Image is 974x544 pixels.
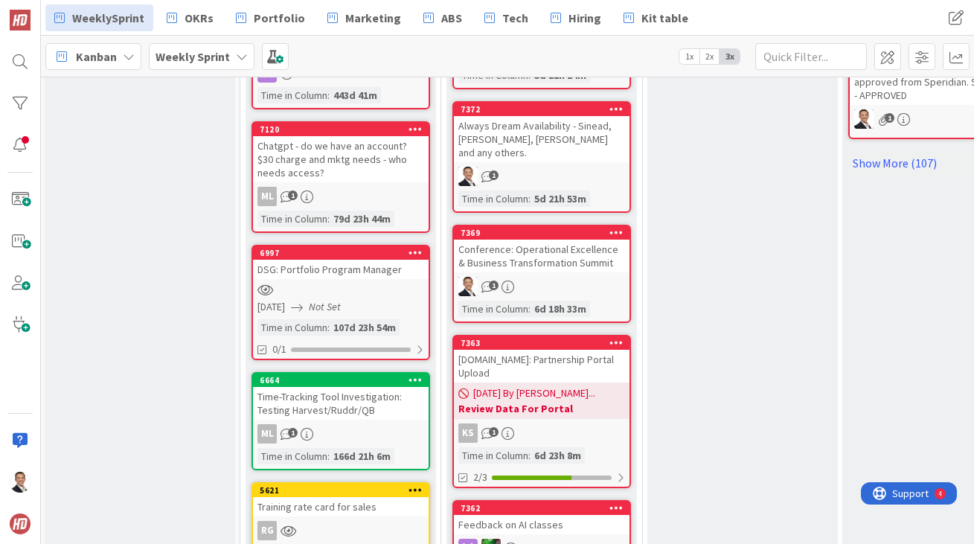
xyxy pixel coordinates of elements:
span: 1 [885,113,894,123]
div: 6d 23h 8m [531,447,585,464]
div: 4 [77,6,81,18]
div: ML [257,424,277,444]
img: Visit kanbanzone.com [10,10,31,31]
div: Time in Column [257,211,327,227]
div: 7363 [461,338,629,348]
span: : [327,87,330,103]
div: 7362Feedback on AI classes [454,502,629,534]
a: OKRs [158,4,222,31]
div: 107d 23h 54m [330,319,400,336]
span: 1 [288,428,298,438]
div: Feedback on AI classes [454,515,629,534]
span: : [327,319,330,336]
span: 1 [489,170,499,180]
div: 5d 21h 53m [531,191,590,207]
div: 6997DSG: Portfolio Program Manager [253,246,429,279]
span: [DATE] [257,299,285,315]
div: 6997 [253,246,429,260]
div: [DOMAIN_NAME]: Partnership Portal Upload [454,350,629,383]
div: 7369 [461,228,629,238]
a: 7369Conference: Operational Excellence & Business Transformation SummitSLTime in Column:6d 18h 33m [452,225,631,323]
span: : [528,191,531,207]
div: Training rate card for sales [253,497,429,516]
img: avatar [10,513,31,534]
div: 5621 [253,484,429,497]
div: Time in Column [458,447,528,464]
div: 443d 41m [330,87,381,103]
div: RG [253,521,429,540]
b: Weekly Sprint [156,49,230,64]
div: 7372 [461,104,629,115]
div: Conference: Operational Excellence & Business Transformation Summit [454,240,629,272]
a: 7372Always Dream Availability - Sinead, [PERSON_NAME], [PERSON_NAME] and any others.SLTime in Col... [452,101,631,213]
span: Kanban [76,48,117,65]
span: [DATE] By [PERSON_NAME]... [473,385,595,401]
div: 5621 [260,485,429,496]
span: 1 [489,281,499,290]
img: SL [458,277,478,296]
div: 7120 [260,124,429,135]
div: SL [454,277,629,296]
span: Hiring [568,9,601,27]
span: Portfolio [254,9,305,27]
span: Support [31,2,68,20]
div: 7363[DOMAIN_NAME]: Partnership Portal Upload [454,336,629,383]
div: DSG: Portfolio Program Manager [253,260,429,279]
input: Quick Filter... [755,43,867,70]
div: 7362 [454,502,629,515]
div: RG [257,521,277,540]
span: : [528,447,531,464]
a: Hiring [542,4,610,31]
div: Time in Column [257,319,327,336]
span: 1x [679,49,699,64]
span: : [327,211,330,227]
span: : [528,301,531,317]
div: 7120 [253,123,429,136]
div: 7362 [461,503,629,513]
span: 0/1 [272,342,286,357]
div: 7369Conference: Operational Excellence & Business Transformation Summit [454,226,629,272]
div: ML [253,424,429,444]
span: 1 [288,191,298,200]
a: 7120Chatgpt - do we have an account? $30 charge and mktg needs - who needs access?MLTime in Colum... [251,121,430,233]
div: ML [257,187,277,206]
div: 7372 [454,103,629,116]
div: 6664Time-Tracking Tool Investigation: Testing Harvest/Ruddr/QB [253,374,429,420]
div: 7369 [454,226,629,240]
div: Chatgpt - do we have an account? $30 charge and mktg needs - who needs access? [253,136,429,182]
div: Time in Column [257,87,327,103]
div: 5621Training rate card for sales [253,484,429,516]
div: 79d 23h 44m [330,211,394,227]
a: Marketing [318,4,410,31]
i: Not Set [309,300,341,313]
a: Kit table [615,4,697,31]
span: : [327,448,330,464]
div: KS [454,423,629,443]
a: 7363[DOMAIN_NAME]: Partnership Portal Upload[DATE] By [PERSON_NAME]...Review Data For PortalKSTim... [452,335,631,488]
a: WeeklySprint [45,4,153,31]
div: Time in Column [257,448,327,464]
div: 6664 [260,375,429,385]
div: SL [454,167,629,186]
div: 166d 21h 6m [330,448,394,464]
span: Kit table [641,9,688,27]
span: 2/3 [473,470,487,485]
div: Time in Column [458,301,528,317]
span: ABS [441,9,462,27]
span: Tech [502,9,528,27]
span: OKRs [185,9,214,27]
img: SL [10,472,31,493]
span: WeeklySprint [72,9,144,27]
div: KS [458,423,478,443]
div: Time in Column [458,191,528,207]
a: Tech [475,4,537,31]
div: 6d 18h 33m [531,301,590,317]
a: 6997DSG: Portfolio Program Manager[DATE]Not SetTime in Column:107d 23h 54m0/1 [251,245,430,360]
span: Marketing [345,9,401,27]
div: Time-Tracking Tool Investigation: Testing Harvest/Ruddr/QB [253,387,429,420]
div: 7120Chatgpt - do we have an account? $30 charge and mktg needs - who needs access? [253,123,429,182]
span: 1 [489,427,499,437]
div: 6664 [253,374,429,387]
div: 7363 [454,336,629,350]
img: SL [854,109,874,129]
